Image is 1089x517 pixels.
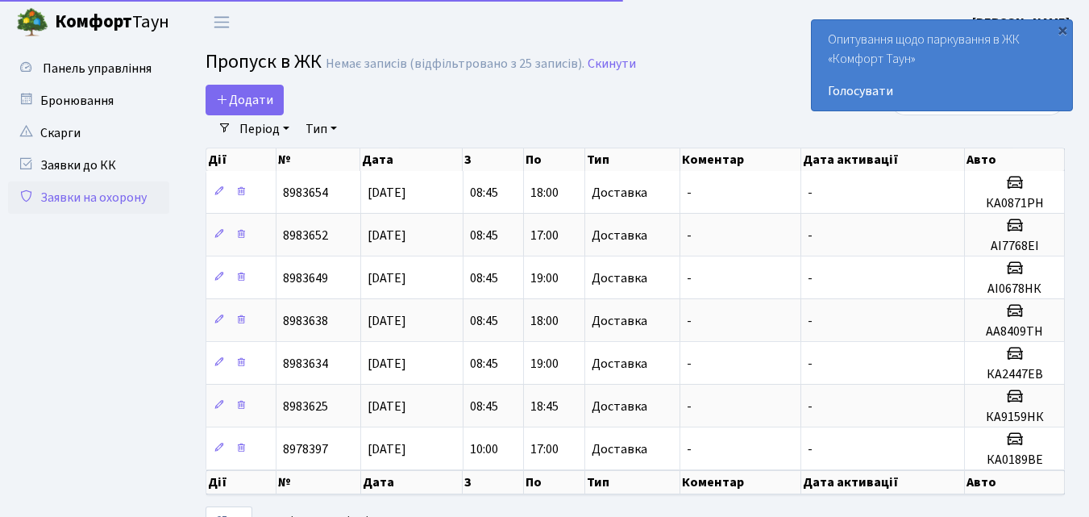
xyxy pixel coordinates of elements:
[971,452,1058,468] h5: КА0189ВЕ
[592,186,647,199] span: Доставка
[585,470,680,494] th: Тип
[965,470,1065,494] th: Авто
[283,269,328,287] span: 8983649
[368,355,406,373] span: [DATE]
[971,367,1058,382] h5: КА2447ЕВ
[585,148,680,171] th: Тип
[16,6,48,39] img: logo.png
[965,148,1065,171] th: Авто
[530,312,559,330] span: 18:00
[283,355,328,373] span: 8983634
[592,443,647,456] span: Доставка
[360,148,463,171] th: Дата
[808,440,813,458] span: -
[368,312,406,330] span: [DATE]
[971,239,1058,254] h5: АІ7768ЕІ
[808,269,813,287] span: -
[368,227,406,244] span: [DATE]
[283,440,328,458] span: 8978397
[55,9,132,35] b: Комфорт
[592,315,647,327] span: Доставка
[808,355,813,373] span: -
[808,227,813,244] span: -
[680,470,802,494] th: Коментар
[801,470,965,494] th: Дата активації
[206,470,276,494] th: Дії
[470,440,498,458] span: 10:00
[687,440,692,458] span: -
[1054,22,1070,38] div: ×
[972,14,1070,31] b: [PERSON_NAME]
[971,196,1058,211] h5: КА0871РН
[368,269,406,287] span: [DATE]
[463,470,524,494] th: З
[530,355,559,373] span: 19:00
[368,440,406,458] span: [DATE]
[687,355,692,373] span: -
[8,117,169,149] a: Скарги
[470,227,498,244] span: 08:45
[283,227,328,244] span: 8983652
[592,357,647,370] span: Доставка
[687,184,692,202] span: -
[687,312,692,330] span: -
[812,20,1072,110] div: Опитування щодо паркування в ЖК «Комфорт Таун»
[368,184,406,202] span: [DATE]
[530,184,559,202] span: 18:00
[524,470,585,494] th: По
[8,181,169,214] a: Заявки на охорону
[276,148,360,171] th: №
[530,398,559,415] span: 18:45
[8,149,169,181] a: Заявки до КК
[808,312,813,330] span: -
[687,398,692,415] span: -
[206,48,322,76] span: Пропуск в ЖК
[216,91,273,109] span: Додати
[8,85,169,117] a: Бронювання
[470,184,498,202] span: 08:45
[592,229,647,242] span: Доставка
[233,115,296,143] a: Період
[971,324,1058,340] h5: АА8409ТН
[470,398,498,415] span: 08:45
[524,148,585,171] th: По
[463,148,524,171] th: З
[206,148,276,171] th: Дії
[592,400,647,413] span: Доставка
[470,269,498,287] span: 08:45
[299,115,343,143] a: Тип
[326,56,584,72] div: Немає записів (відфільтровано з 25 записів).
[361,470,463,494] th: Дата
[680,148,802,171] th: Коментар
[470,312,498,330] span: 08:45
[687,227,692,244] span: -
[206,85,284,115] a: Додати
[530,269,559,287] span: 19:00
[828,81,1056,101] a: Голосувати
[972,13,1070,32] a: [PERSON_NAME]
[276,470,360,494] th: №
[283,184,328,202] span: 8983654
[808,184,813,202] span: -
[368,398,406,415] span: [DATE]
[530,227,559,244] span: 17:00
[55,9,169,36] span: Таун
[283,398,328,415] span: 8983625
[283,312,328,330] span: 8983638
[202,9,242,35] button: Переключити навігацію
[530,440,559,458] span: 17:00
[8,52,169,85] a: Панель управління
[592,272,647,285] span: Доставка
[801,148,965,171] th: Дата активації
[687,269,692,287] span: -
[43,60,152,77] span: Панель управління
[808,398,813,415] span: -
[588,56,636,72] a: Скинути
[971,410,1058,425] h5: КА9159НК
[470,355,498,373] span: 08:45
[971,281,1058,297] h5: АІ0678НК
